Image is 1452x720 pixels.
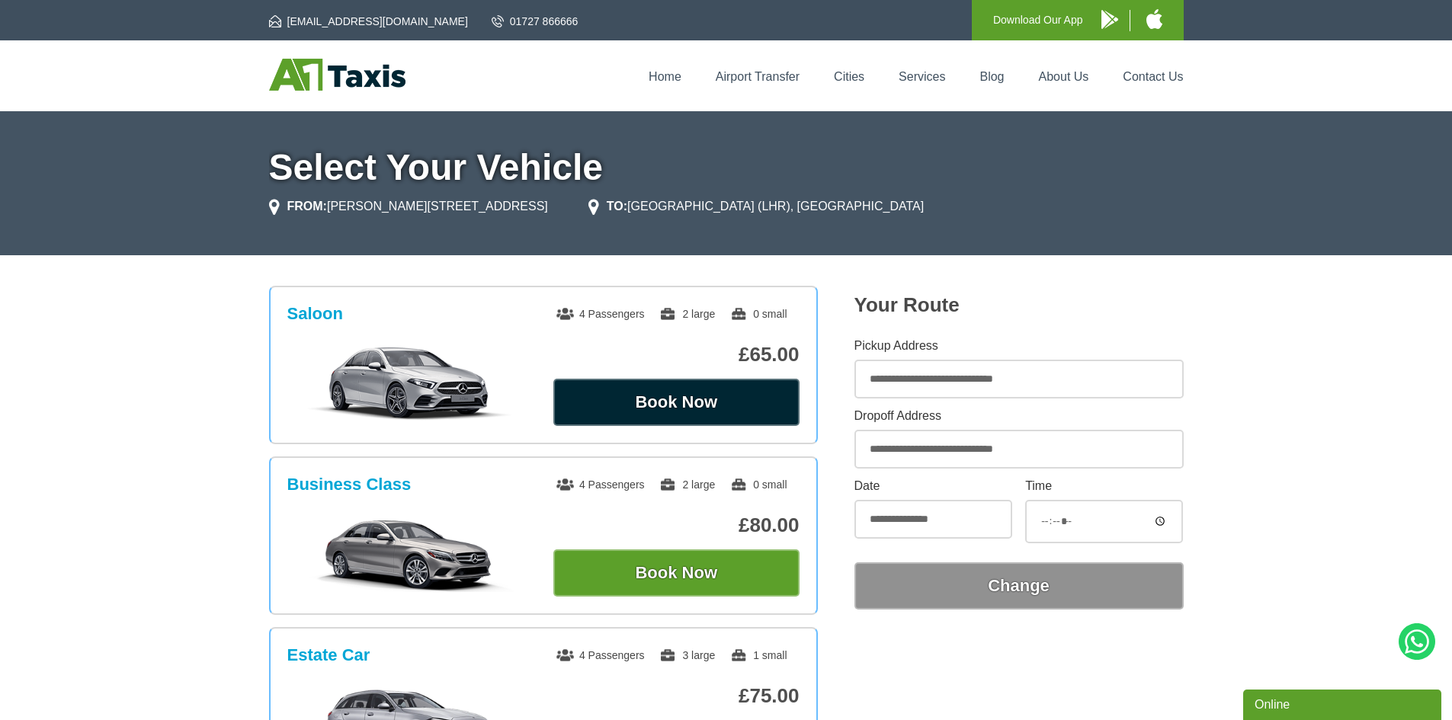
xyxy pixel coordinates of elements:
label: Time [1025,480,1183,492]
a: Home [649,70,681,83]
a: [EMAIL_ADDRESS][DOMAIN_NAME] [269,14,468,29]
li: [GEOGRAPHIC_DATA] (LHR), [GEOGRAPHIC_DATA] [588,197,924,216]
a: Cities [834,70,864,83]
img: A1 Taxis St Albans LTD [269,59,405,91]
iframe: chat widget [1243,686,1444,720]
label: Date [854,480,1012,492]
span: 0 small [730,478,787,491]
a: About Us [1039,70,1089,83]
h3: Estate Car [287,645,370,665]
a: Airport Transfer [716,70,800,83]
label: Pickup Address [854,340,1184,352]
span: 1 small [730,649,787,661]
img: Saloon [295,345,524,421]
a: Services [899,70,945,83]
a: Blog [979,70,1004,83]
h3: Saloon [287,304,343,324]
p: Download Our App [993,11,1083,30]
li: [PERSON_NAME][STREET_ADDRESS] [269,197,548,216]
h2: Your Route [854,293,1184,317]
img: Business Class [295,516,524,592]
img: A1 Taxis iPhone App [1146,9,1162,29]
p: £65.00 [553,343,800,366]
span: 0 small [730,308,787,320]
span: 2 large [659,478,715,491]
button: Change [854,562,1184,610]
span: 2 large [659,308,715,320]
p: £75.00 [553,684,800,708]
span: 3 large [659,649,715,661]
a: Contact Us [1123,70,1183,83]
img: A1 Taxis Android App [1101,10,1118,29]
strong: FROM: [287,200,327,213]
p: £80.00 [553,514,800,537]
a: 01727 866666 [492,14,579,29]
h1: Select Your Vehicle [269,149,1184,186]
button: Book Now [553,549,800,597]
button: Book Now [553,379,800,426]
span: 4 Passengers [556,649,645,661]
label: Dropoff Address [854,410,1184,422]
span: 4 Passengers [556,308,645,320]
span: 4 Passengers [556,478,645,491]
h3: Business Class [287,475,412,494]
strong: TO: [607,200,627,213]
